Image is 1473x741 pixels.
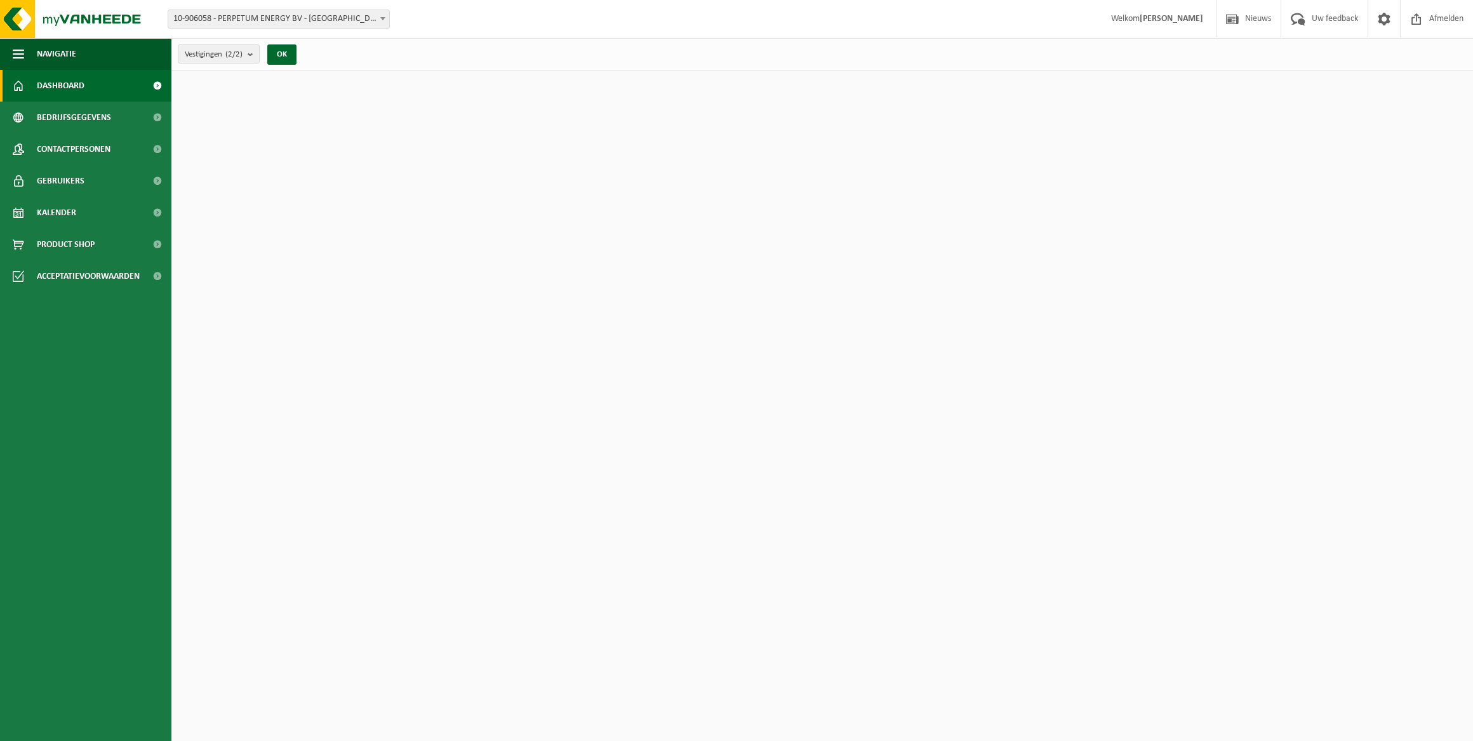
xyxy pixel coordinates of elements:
[37,197,76,229] span: Kalender
[178,44,260,63] button: Vestigingen(2/2)
[37,260,140,292] span: Acceptatievoorwaarden
[37,165,84,197] span: Gebruikers
[37,229,95,260] span: Product Shop
[267,44,297,65] button: OK
[168,10,390,29] span: 10-906058 - PERPETUM ENERGY BV - NAZARETH
[37,102,111,133] span: Bedrijfsgegevens
[168,10,389,28] span: 10-906058 - PERPETUM ENERGY BV - NAZARETH
[37,38,76,70] span: Navigatie
[225,50,243,58] count: (2/2)
[185,45,243,64] span: Vestigingen
[37,133,110,165] span: Contactpersonen
[37,70,84,102] span: Dashboard
[1140,14,1203,23] strong: [PERSON_NAME]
